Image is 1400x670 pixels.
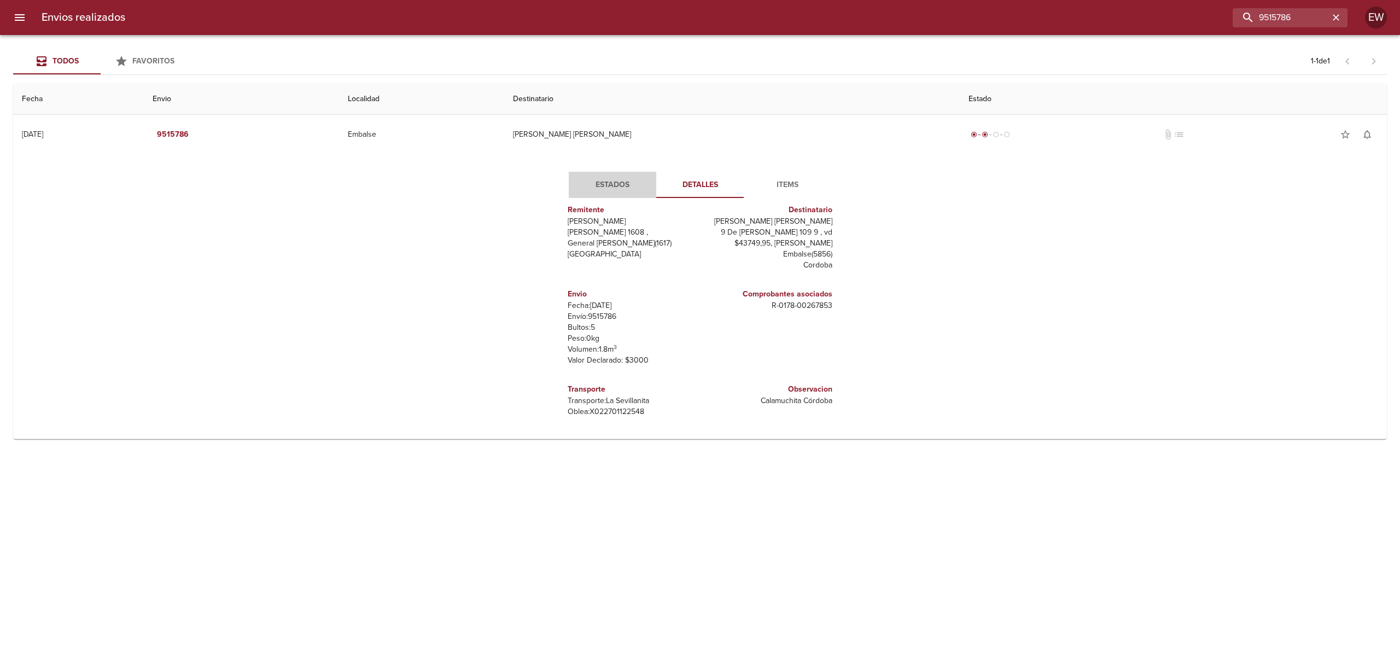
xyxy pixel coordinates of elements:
th: Fecha [13,84,144,115]
p: Fecha: [DATE] [568,300,696,311]
h6: Comprobantes asociados [704,288,832,300]
span: Estados [575,178,650,192]
table: Tabla de envíos del cliente [13,84,1387,439]
p: Bultos: 5 [568,322,696,333]
span: No tiene documentos adjuntos [1163,129,1174,140]
input: buscar [1233,8,1329,27]
div: [DATE] [22,130,43,139]
span: Detalles [663,178,737,192]
div: Tabs Envios [13,48,188,74]
div: Despachado [969,129,1012,140]
th: Estado [960,84,1387,115]
p: Envío: 9515786 [568,311,696,322]
p: Embalse ( 5856 ) [704,249,832,260]
div: Abrir información de usuario [1365,7,1387,28]
button: Agregar a favoritos [1334,124,1356,145]
th: Localidad [339,84,505,115]
p: Calamuchita Córdoba [704,395,832,406]
td: Embalse [339,115,505,154]
span: radio_button_unchecked [1004,131,1010,138]
th: Envio [144,84,339,115]
h6: Remitente [568,204,696,216]
span: Todos [52,56,79,66]
p: [PERSON_NAME] [568,216,696,227]
p: Oblea: X022701122548 [568,406,696,417]
em: 9515786 [157,128,189,142]
sup: 3 [614,343,617,351]
span: radio_button_checked [971,131,977,138]
span: notifications_none [1362,129,1373,140]
p: [PERSON_NAME] [PERSON_NAME] [704,216,832,227]
th: Destinatario [504,84,960,115]
span: No tiene pedido asociado [1174,129,1185,140]
span: Pagina anterior [1334,55,1361,66]
button: 9515786 [153,125,193,145]
h6: Envios realizados [42,9,125,26]
span: Items [750,178,825,192]
p: 9 De [PERSON_NAME] 109 9 , vd $43749,95, [PERSON_NAME] [704,227,832,249]
span: radio_button_unchecked [993,131,999,138]
td: [PERSON_NAME] [PERSON_NAME] [504,115,960,154]
p: [GEOGRAPHIC_DATA] [568,249,696,260]
p: 1 - 1 de 1 [1311,56,1330,67]
span: Favoritos [132,56,174,66]
span: star_border [1340,129,1351,140]
div: EW [1365,7,1387,28]
button: menu [7,4,33,31]
p: Volumen: 1.8 m [568,344,696,355]
p: Valor Declarado: $ 3000 [568,355,696,366]
button: Activar notificaciones [1356,124,1378,145]
h6: Observacion [704,383,832,395]
p: Transporte: La Sevillanita [568,395,696,406]
span: radio_button_checked [982,131,988,138]
h6: Transporte [568,383,696,395]
p: General [PERSON_NAME] ( 1617 ) [568,238,696,249]
div: Tabs detalle de guia [569,172,831,198]
h6: Destinatario [704,204,832,216]
h6: Envio [568,288,696,300]
p: [PERSON_NAME] 1608 , [568,227,696,238]
p: Peso: 0 kg [568,333,696,344]
p: R - 0178 - 00267853 [704,300,832,311]
p: Cordoba [704,260,832,271]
